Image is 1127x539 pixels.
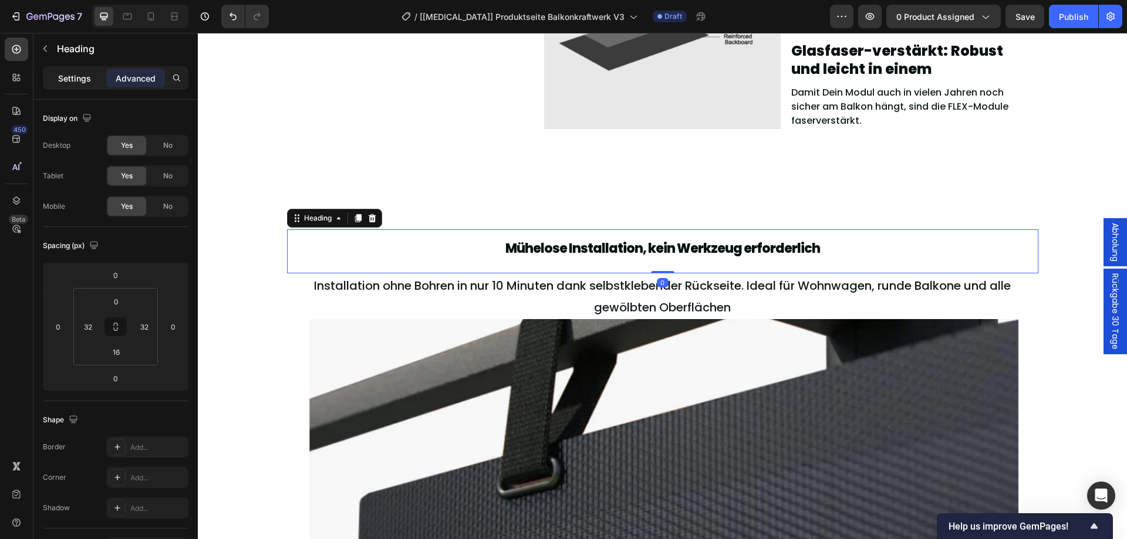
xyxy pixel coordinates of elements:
input: 0 [164,318,182,335]
span: [[MEDICAL_DATA]] Produktseite Balkonkraftwerk V3 [420,11,625,23]
div: Spacing (px) [43,238,101,254]
span: Abholung [912,190,923,229]
input: 2xl [79,318,97,335]
div: Beta [9,215,28,224]
span: 0 product assigned [896,11,974,23]
span: Save [1015,12,1035,22]
span: / [414,11,417,23]
span: Help us improve GemPages! [949,521,1087,532]
button: Show survey - Help us improve GemPages! [949,519,1101,533]
div: Add... [130,503,185,514]
button: 0 product assigned [886,5,1001,28]
input: l [104,343,128,361]
span: Yes [121,140,133,151]
p: Settings [58,72,91,84]
span: Installation ohne Bohren in nur 10 Minuten dank selbstklebender Rückseite. Ideal für Wohnwagen, r... [116,245,813,283]
div: Shadow [43,503,70,513]
iframe: Design area [198,33,1127,539]
div: Add... [130,473,185,483]
span: No [163,171,173,181]
span: Mühelose Installation, kein Werkzeug erforderlich [308,206,622,225]
p: 7 [77,9,82,23]
div: Mobile [43,201,65,212]
div: Add... [130,442,185,453]
div: Shape [43,412,80,428]
p: Advanced [116,72,156,84]
div: Display on [43,111,94,127]
span: Yes [121,171,133,181]
div: 450 [11,125,28,134]
span: Draft [664,11,682,22]
input: 0 [104,266,127,284]
input: 0px [104,293,128,310]
button: Save [1005,5,1044,28]
h2: Glasfaser-verstärkt: Robust und leicht in einem [592,8,829,46]
input: 0 [104,369,127,387]
div: Desktop [43,140,70,151]
div: Undo/Redo [221,5,269,28]
div: Tablet [43,171,63,181]
input: 0 [49,318,67,335]
button: Publish [1049,5,1098,28]
div: Border [43,442,66,452]
span: Rückgabe 30 Tage [912,240,923,317]
div: Heading [104,180,136,191]
div: Publish [1059,11,1088,23]
span: No [163,140,173,151]
div: 0 [459,245,471,255]
span: Yes [121,201,133,212]
span: No [163,201,173,212]
p: Heading [57,42,184,56]
div: Corner [43,472,66,483]
button: 7 [5,5,87,28]
input: 2xl [136,318,153,335]
div: Open Intercom Messenger [1087,482,1115,510]
p: Damit Dein Modul auch in vielen Jahren noch sicher am Balkon hängt, sind die FLEX-Module faserver... [593,53,828,95]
